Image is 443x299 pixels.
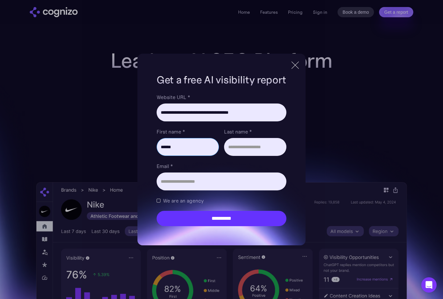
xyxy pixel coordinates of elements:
[157,93,286,226] form: Brand Report Form
[421,277,437,293] div: Open Intercom Messenger
[224,128,286,135] label: Last name *
[157,162,286,170] label: Email *
[157,93,286,101] label: Website URL *
[157,128,219,135] label: First name *
[157,73,286,87] h1: Get a free AI visibility report
[163,197,204,204] span: We are an agency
